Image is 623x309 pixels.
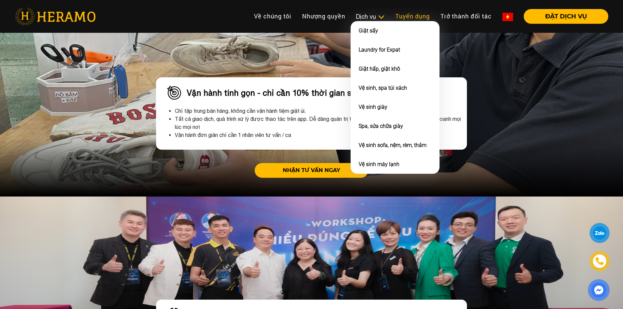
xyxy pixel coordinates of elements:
[175,107,462,115] li: Chỉ tập trung bán hàng, không cần vận hành tiệm giặt ủi.
[359,47,400,53] a: Laundry for Expat
[255,163,368,178] a: NHẬN TƯ VẤN NGAY
[297,9,351,23] a: Nhượng quyền
[175,131,462,139] li: Vận hành đơn giản chỉ cần 1 nhân viên tư vấn / ca
[359,161,399,167] a: Vệ sinh máy lạnh
[596,257,604,265] img: phone-icon
[502,13,513,21] img: vn-flag.png
[359,66,400,72] a: Giặt hấp, giặt khô
[524,9,608,24] button: ĐẶT DỊCH VỤ
[359,142,426,148] a: Vệ sinh sofa, nệm, rèm, thảm
[187,87,438,99] div: Vận hành tinh gọn - chỉ cần 10% thời gian so với các mô hình khác
[356,12,385,21] div: Dịch vụ
[390,9,435,23] a: Tuyển dụng
[175,115,462,131] li: Tất cả giao dịch, quá trình xử lý được thao tác trên app. Dễ dàng quản trị từ xa, theo dõi báo cá...
[359,104,387,110] a: Vệ sinh giày
[378,14,385,20] img: subToggleIcon
[359,123,403,129] a: Spa, sửa chữa giày
[435,9,497,23] a: Trở thành đối tác
[15,8,96,25] img: heramo-logo.png
[359,85,407,91] a: Vệ sinh, spa túi xách
[359,27,378,34] a: Giặt sấy
[249,9,297,23] a: Về chúng tôi
[518,13,608,19] a: ĐẶT DỊCH VỤ
[161,83,181,103] img: target_black.svg
[591,252,609,270] a: phone-icon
